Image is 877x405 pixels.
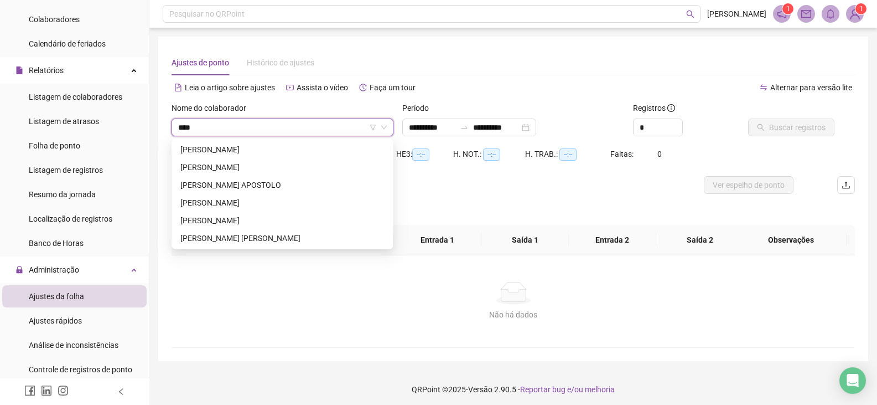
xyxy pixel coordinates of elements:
span: Colaboradores [29,15,80,24]
span: upload [842,181,850,189]
div: HE 3: [396,148,453,161]
th: Saída 2 [656,225,744,255]
div: [PERSON_NAME] [PERSON_NAME] [180,232,385,244]
span: --:-- [412,148,429,161]
span: --:-- [559,148,577,161]
span: Leia o artigo sobre ajustes [185,83,275,92]
span: file [15,66,23,74]
span: Resumo da jornada [29,190,96,199]
div: DANIELA SILVA APOSTOLO [174,176,391,194]
span: Observações [744,234,838,246]
span: search [686,10,694,18]
span: 1 [859,5,863,13]
span: [PERSON_NAME] [707,8,766,20]
span: swap-right [460,123,469,132]
div: DANIELLE DA SILVA SANTOS BRITO [174,212,391,229]
th: Entrada 2 [569,225,656,255]
span: Alternar para versão lite [770,83,852,92]
span: Banco de Horas [29,239,84,248]
div: [PERSON_NAME] [180,197,385,209]
span: lock [15,266,23,274]
div: [PERSON_NAME] [180,143,385,156]
span: file-text [174,84,182,91]
span: Controle de registros de ponto [29,365,132,374]
button: Ver espelho de ponto [704,176,793,194]
div: [PERSON_NAME] [180,161,385,173]
th: Observações [735,225,847,255]
div: Não há dados [185,309,842,321]
span: left [117,388,125,396]
span: Calendário de feriados [29,39,106,48]
span: filter [370,124,376,131]
span: Reportar bug e/ou melhoria [520,385,615,394]
span: Ajustes de ponto [172,58,229,67]
div: DANIELLE BENEVIDES SANTOS [174,194,391,212]
div: DANIELA BARBOSA DOS SANTOS REIS [174,141,391,158]
span: Análise de inconsistências [29,341,118,350]
span: Registros [633,102,675,114]
span: Localização de registros [29,214,112,223]
sup: Atualize o seu contato no menu Meus Dados [855,3,866,14]
span: down [381,124,387,131]
span: Relatórios [29,66,64,75]
span: notification [777,9,787,19]
span: --:-- [483,148,500,161]
span: Assista o vídeo [297,83,348,92]
span: Listagem de colaboradores [29,93,122,101]
span: Listagem de registros [29,166,103,175]
label: Nome do colaborador [172,102,253,114]
span: Faça um tour [370,83,416,92]
span: Ajustes da folha [29,292,84,301]
span: Faltas: [610,150,635,158]
span: youtube [286,84,294,91]
span: history [359,84,367,91]
th: Saída 1 [481,225,569,255]
button: Buscar registros [748,119,834,136]
span: Listagem de atrasos [29,117,99,126]
div: [PERSON_NAME] APOSTOLO [180,179,385,191]
span: bell [826,9,836,19]
span: swap [760,84,767,91]
span: facebook [24,385,35,396]
div: LETICIA KELLY DANTAS SANTOS DE ASSIS [174,229,391,247]
div: [PERSON_NAME] [180,214,385,227]
span: linkedin [41,385,52,396]
span: info-circle [667,104,675,112]
div: Open Intercom Messenger [839,367,866,394]
span: Versão [468,385,492,394]
div: H. TRAB.: [525,148,610,161]
span: Histórico de ajustes [247,58,314,67]
sup: 1 [782,3,793,14]
div: DANIELA OLIVEIRA DANTAS [174,158,391,176]
span: Administração [29,265,79,274]
span: to [460,123,469,132]
th: Entrada 1 [394,225,481,255]
span: Ajustes rápidos [29,316,82,325]
span: Folha de ponto [29,141,80,150]
label: Período [402,102,436,114]
div: H. NOT.: [453,148,525,161]
img: 90545 [847,6,863,22]
span: mail [801,9,811,19]
span: 0 [657,150,662,158]
span: instagram [58,385,69,396]
span: 1 [786,5,790,13]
